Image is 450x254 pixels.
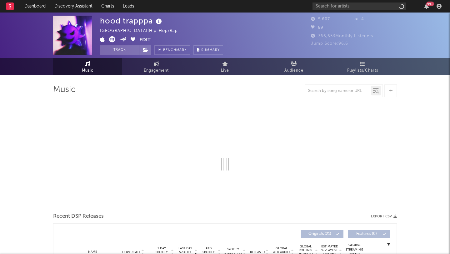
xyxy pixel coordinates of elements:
input: Search for artists [312,3,406,10]
span: 69 [311,26,323,30]
button: Summary [193,45,223,55]
div: 99 + [426,2,434,6]
span: Originals ( 21 ) [305,232,334,236]
div: [GEOGRAPHIC_DATA] | Hip-Hop/Rap [100,27,185,35]
a: Audience [259,58,328,75]
button: Features(0) [348,230,390,238]
span: Features ( 0 ) [352,232,381,236]
span: 5,607 [311,17,330,21]
button: 99+ [424,4,429,9]
a: Live [191,58,259,75]
button: Originals(21) [301,230,343,238]
input: Search by song name or URL [305,89,371,94]
a: Engagement [122,58,191,75]
button: Track [100,45,139,55]
span: Music [82,67,93,74]
button: Edit [139,36,151,44]
span: Live [221,67,229,74]
span: Copyright [122,250,140,254]
a: Playlists/Charts [328,58,397,75]
span: Jump Score: 96.6 [311,42,348,46]
span: Playlists/Charts [347,67,378,74]
span: Summary [201,48,220,52]
span: Audience [284,67,303,74]
span: 366,653 Monthly Listeners [311,34,373,38]
button: Export CSV [371,215,397,218]
span: Engagement [144,67,169,74]
a: Benchmark [154,45,190,55]
span: Recent DSP Releases [53,213,104,220]
div: hood trapppa [100,16,163,26]
span: Benchmark [163,47,187,54]
span: Released [250,250,265,254]
span: 4 [354,17,364,21]
a: Music [53,58,122,75]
